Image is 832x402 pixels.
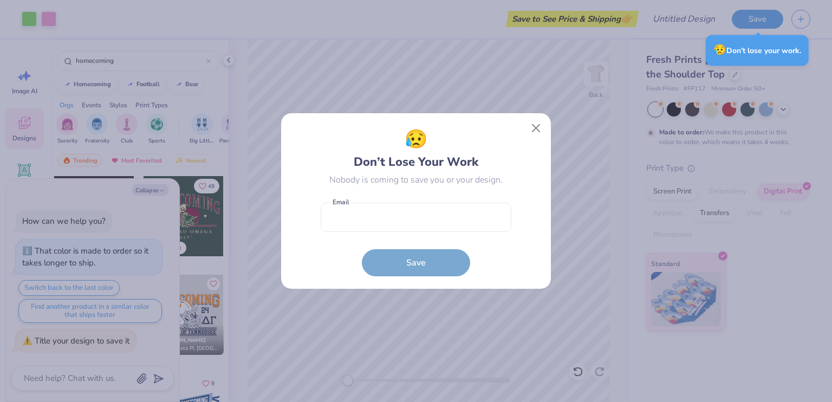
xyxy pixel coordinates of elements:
[713,43,726,57] span: 😥
[405,126,427,153] span: 😥
[329,173,503,186] div: Nobody is coming to save you or your design.
[526,118,547,139] button: Close
[354,126,478,171] div: Don’t Lose Your Work
[706,35,809,66] div: Don’t lose your work.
